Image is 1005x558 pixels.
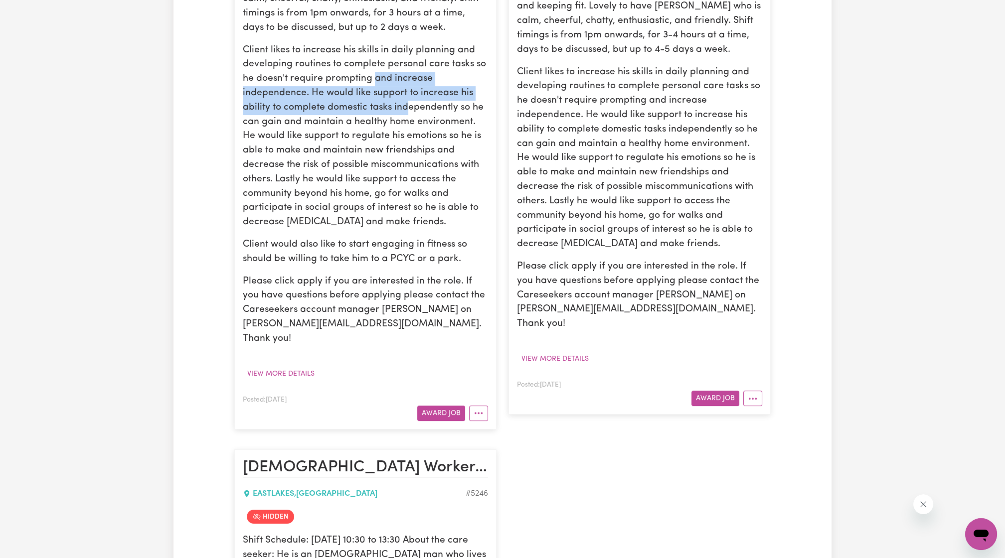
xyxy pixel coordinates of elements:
[243,488,466,500] div: EASTLAKES , [GEOGRAPHIC_DATA]
[6,7,60,15] span: Need any help?
[243,397,287,403] span: Posted: [DATE]
[965,518,997,550] iframe: Button to launch messaging window
[247,510,294,524] span: Job is hidden
[243,458,488,478] h2: Male Worker Needed For An Adult - Interest in Cars, Metalwork and Mechanical Stuff (EASTLAKES, NSW)
[517,382,561,388] span: Posted: [DATE]
[243,43,488,230] p: Client likes to increase his skills in daily planning and developing routines to complete persona...
[417,406,465,421] button: Award Job
[243,366,319,382] button: View more details
[243,238,488,267] p: Client would also like to start engaging in fitness so should be willing to take him to a PCYC or...
[691,391,739,406] button: Award Job
[517,260,762,331] p: Please click apply if you are interested in the role. If you have questions before applying pleas...
[243,275,488,346] p: Please click apply if you are interested in the role. If you have questions before applying pleas...
[517,351,593,367] button: View more details
[913,494,933,514] iframe: Close message
[466,488,488,500] div: Job ID #5246
[743,391,762,406] button: More options
[469,406,488,421] button: More options
[517,65,762,252] p: Client likes to increase his skills in daily planning and developing routines to complete persona...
